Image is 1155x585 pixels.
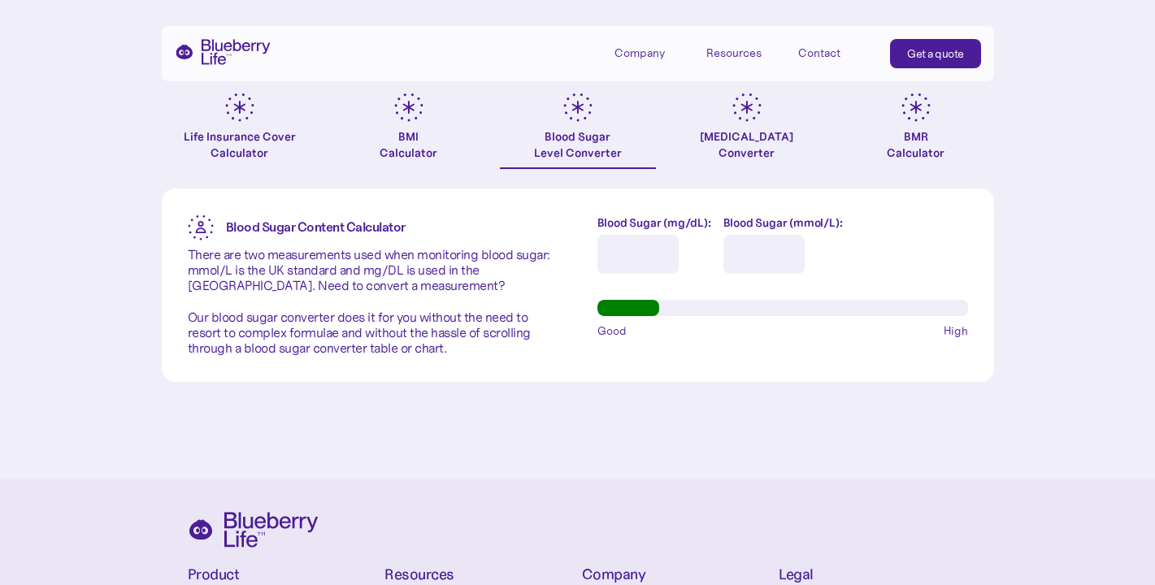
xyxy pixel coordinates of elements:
a: [MEDICAL_DATA]Converter [669,93,825,169]
div: Resources [706,39,779,66]
a: Life Insurance Cover Calculator [162,93,318,169]
p: There are two measurements used when monitoring blood sugar: mmol/L is the UK standard and mg/DL ... [188,247,558,356]
h4: Product [188,567,377,583]
div: BMR Calculator [887,128,944,161]
div: Blood Sugar Level Converter [534,128,622,161]
div: Contact [798,46,840,60]
h4: Resources [384,567,574,583]
div: Company [614,39,688,66]
span: Good [597,323,627,339]
label: Blood Sugar (mg/dL): [597,214,711,231]
label: Blood Sugar (mmol/L): [723,214,843,231]
div: Life Insurance Cover Calculator [162,128,318,161]
a: home [175,39,271,65]
div: [MEDICAL_DATA] Converter [700,128,793,161]
a: BMICalculator [331,93,487,169]
a: BMRCalculator [838,93,994,169]
div: BMI Calculator [380,128,437,161]
div: Get a quote [907,45,964,62]
h4: Legal [779,567,968,583]
h4: Company [582,567,771,583]
div: Company [614,46,665,60]
strong: Blood Sugar Content Calculator [226,219,406,235]
a: Get a quote [890,39,981,68]
span: High [944,323,968,339]
a: Contact [798,39,871,66]
a: Blood SugarLevel Converter [500,93,656,169]
div: Resources [706,46,762,60]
